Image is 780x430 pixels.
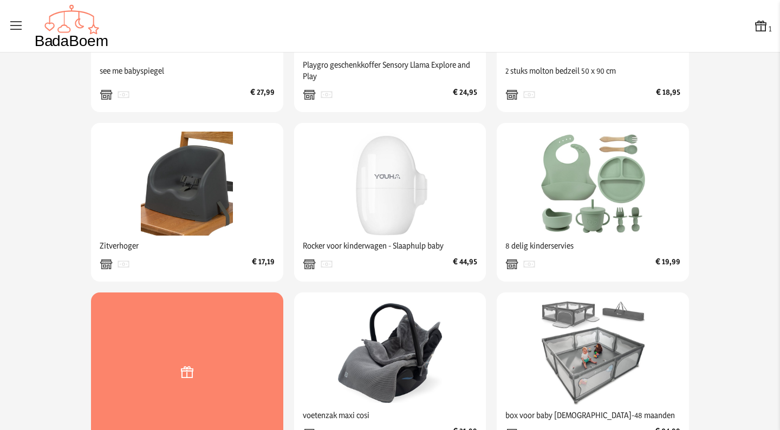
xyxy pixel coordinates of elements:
span: 2 stuks molton bedzeil 50 x 90 cm [505,61,680,81]
span: € 18,95 [656,86,680,103]
span: see me babyspiegel [100,61,275,81]
img: Zitverhoger [135,132,239,236]
button: 1 [753,18,771,34]
img: box voor baby 0-48 maanden [541,301,645,405]
span: Rocker voor kinderwagen - Slaaphulp baby [303,236,478,256]
span: Zitverhoger [100,236,275,256]
img: 8 delig kinderservies [541,132,645,236]
span: € 44,95 [453,256,477,273]
span: 8 delig kinderservies [505,236,680,256]
span: € 24,95 [453,86,477,103]
span: € 17,19 [252,256,275,273]
span: € 27,99 [250,86,275,103]
span: € 19,99 [655,256,680,273]
img: Badaboem [35,4,109,48]
span: voetenzak maxi cosi [303,405,478,425]
span: box voor baby [DEMOGRAPHIC_DATA]-48 maanden [505,405,680,425]
img: voetenzak maxi cosi [338,301,442,405]
img: Rocker voor kinderwagen - Slaaphulp baby [338,132,442,236]
span: Playgro geschenkkoffer Sensory Llama Explore and Play [303,55,478,86]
